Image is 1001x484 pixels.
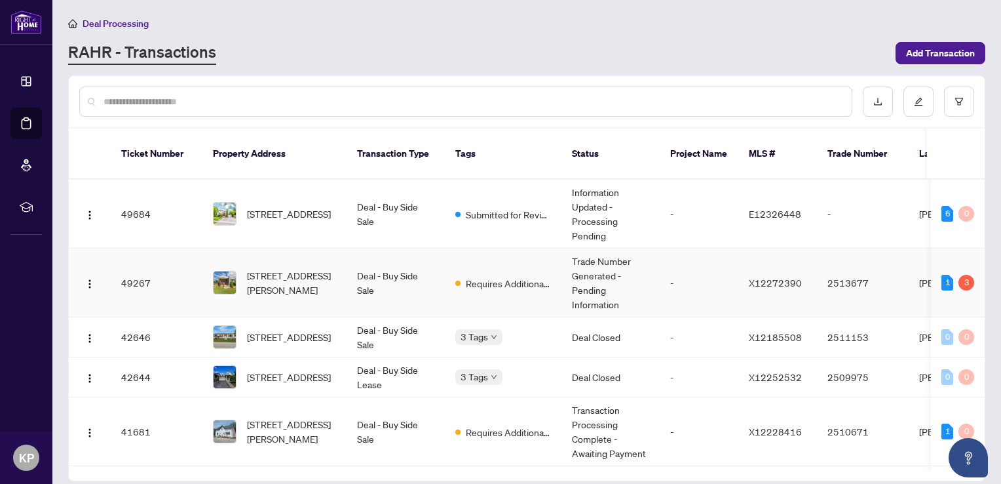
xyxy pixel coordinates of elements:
button: Logo [79,203,100,224]
td: Deal - Buy Side Sale [347,317,445,357]
div: 0 [941,329,953,345]
span: [STREET_ADDRESS] [247,207,331,221]
button: Logo [79,367,100,388]
td: 49267 [111,249,202,317]
div: 3 [958,275,974,291]
img: Logo [85,333,95,344]
td: Information Updated - Processing Pending [561,180,660,249]
td: Deal - Buy Side Lease [347,357,445,397]
span: 3 Tags [461,329,488,344]
button: Logo [79,421,100,442]
td: Trade Number Generated - Pending Information [561,249,660,317]
th: MLS # [738,129,817,180]
button: filter [944,87,974,117]
img: logo [10,10,42,34]
th: Tags [445,129,561,180]
span: X12228416 [749,426,802,437]
span: Requires Additional Docs [466,276,551,291]
span: KP [19,449,34,467]
th: Status [561,129,660,180]
span: 3 Tags [461,369,488,384]
td: 42646 [111,317,202,357]
span: X12272390 [749,277,802,289]
img: Logo [85,279,95,289]
th: Property Address [202,129,347,180]
button: Logo [79,272,100,293]
button: Logo [79,327,100,348]
span: Requires Additional Docs [466,425,551,439]
button: Open asap [949,438,988,477]
img: thumbnail-img [214,203,236,225]
img: thumbnail-img [214,326,236,348]
div: 6 [941,206,953,222]
button: Add Transaction [896,42,985,64]
span: Submitted for Review [466,207,551,222]
span: down [491,334,497,340]
span: Deal Processing [83,18,149,30]
div: 1 [941,424,953,439]
span: [STREET_ADDRESS] [247,370,331,384]
span: [STREET_ADDRESS] [247,330,331,344]
span: Add Transaction [906,43,975,64]
th: Ticket Number [111,129,202,180]
span: download [873,97,882,106]
button: edit [903,87,934,117]
span: [STREET_ADDRESS][PERSON_NAME] [247,268,336,297]
td: 42644 [111,357,202,397]
td: 2513677 [817,249,909,317]
td: Deal - Buy Side Sale [347,249,445,317]
div: 0 [958,369,974,385]
td: 41681 [111,397,202,466]
span: E12326448 [749,208,801,220]
td: - [660,357,738,397]
th: Project Name [660,129,738,180]
td: - [660,249,738,317]
span: down [491,374,497,380]
span: edit [914,97,923,106]
th: Transaction Type [347,129,445,180]
img: thumbnail-img [214,366,236,388]
a: RAHR - Transactions [68,41,216,65]
td: 2511153 [817,317,909,357]
td: - [660,317,738,357]
td: - [817,180,909,249]
img: Logo [85,210,95,220]
div: 0 [958,329,974,345]
button: download [863,87,893,117]
td: Deal - Buy Side Sale [347,397,445,466]
td: Deal Closed [561,317,660,357]
span: X12252532 [749,371,802,383]
td: - [660,397,738,466]
th: Trade Number [817,129,909,180]
div: 0 [958,424,974,439]
td: - [660,180,738,249]
span: filter [954,97,964,106]
img: Logo [85,428,95,438]
div: 0 [941,369,953,385]
td: Deal Closed [561,357,660,397]
td: Transaction Processing Complete - Awaiting Payment [561,397,660,466]
span: [STREET_ADDRESS][PERSON_NAME] [247,417,336,446]
td: Deal - Buy Side Sale [347,180,445,249]
td: 2509975 [817,357,909,397]
td: 2510671 [817,397,909,466]
td: 49684 [111,180,202,249]
img: thumbnail-img [214,272,236,294]
div: 0 [958,206,974,222]
img: thumbnail-img [214,420,236,443]
span: home [68,19,77,28]
img: Logo [85,373,95,384]
div: 1 [941,275,953,291]
span: X12185508 [749,331,802,343]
